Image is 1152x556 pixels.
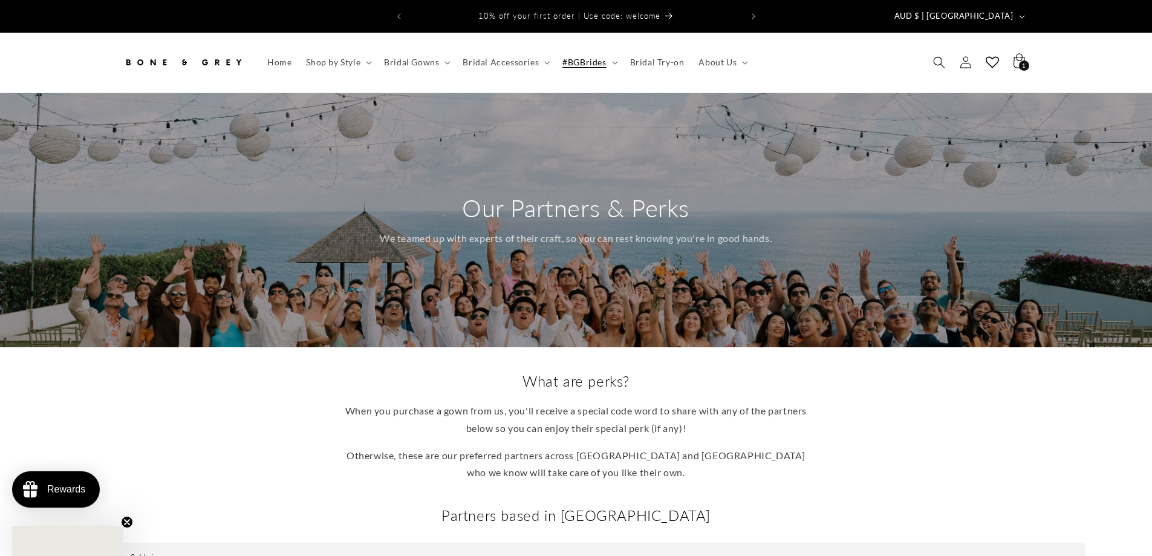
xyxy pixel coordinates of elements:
[340,447,812,482] p: Otherwise, these are our preferred partners across [GEOGRAPHIC_DATA] and [GEOGRAPHIC_DATA] who we...
[299,50,377,75] summary: Shop by Style
[463,57,539,68] span: Bridal Accessories
[894,10,1014,22] span: AUD $ | [GEOGRAPHIC_DATA]
[121,516,133,528] button: Close teaser
[386,5,412,28] button: Previous announcement
[1022,61,1026,71] span: 1
[887,5,1030,28] button: AUD $ | [GEOGRAPHIC_DATA]
[562,57,606,68] span: #BGBrides
[118,45,248,80] a: Bone and Grey Bridal
[306,57,360,68] span: Shop by Style
[340,371,812,390] h2: What are perks?
[630,57,685,68] span: Bridal Try-on
[623,50,692,75] a: Bridal Try-on
[12,526,123,556] div: Close teaser
[67,506,1085,525] h2: Partners based in [GEOGRAPHIC_DATA]
[267,57,291,68] span: Home
[384,57,439,68] span: Bridal Gowns
[380,230,772,247] p: We teamed up with experts of their craft, so you can rest knowing you're in good hands.
[377,50,455,75] summary: Bridal Gowns
[380,192,772,224] h2: Our Partners & Perks
[478,11,660,21] span: 10% off your first order | Use code: welcome
[691,50,753,75] summary: About Us
[740,5,767,28] button: Next announcement
[698,57,737,68] span: About Us
[340,402,812,437] p: When you purchase a gown from us, you'll receive a special code word to share with any of the par...
[455,50,555,75] summary: Bridal Accessories
[555,50,622,75] summary: #BGBrides
[123,49,244,76] img: Bone and Grey Bridal
[926,49,952,76] summary: Search
[260,50,299,75] a: Home
[47,484,85,495] div: Rewards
